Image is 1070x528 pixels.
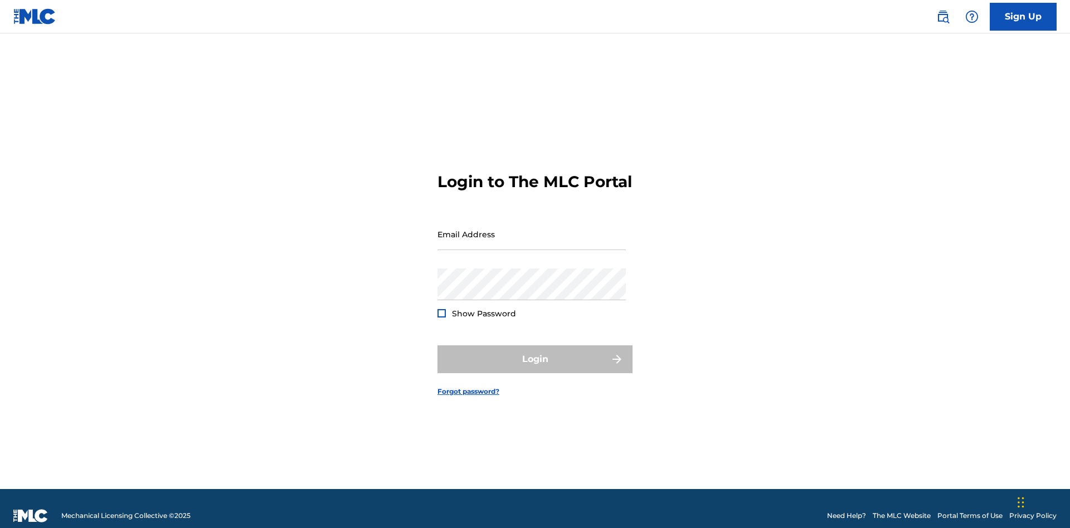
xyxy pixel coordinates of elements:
[961,6,983,28] div: Help
[937,511,1003,521] a: Portal Terms of Use
[437,172,632,192] h3: Login to The MLC Portal
[13,509,48,522] img: logo
[932,6,954,28] a: Public Search
[936,10,950,23] img: search
[827,511,866,521] a: Need Help?
[873,511,931,521] a: The MLC Website
[452,309,516,319] span: Show Password
[990,3,1057,31] a: Sign Up
[1009,511,1057,521] a: Privacy Policy
[1018,486,1024,519] div: Drag
[965,10,979,23] img: help
[13,8,56,25] img: MLC Logo
[61,511,191,521] span: Mechanical Licensing Collective © 2025
[437,387,499,397] a: Forgot password?
[1014,475,1070,528] iframe: Chat Widget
